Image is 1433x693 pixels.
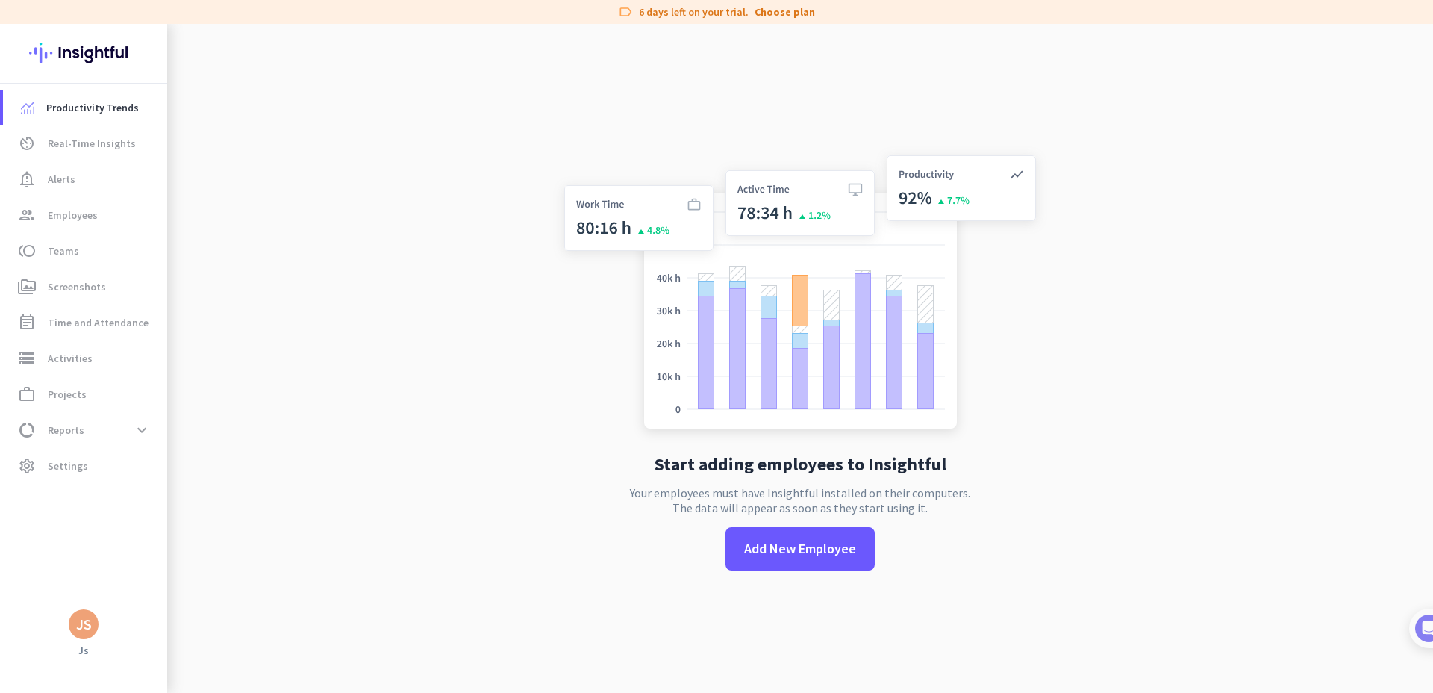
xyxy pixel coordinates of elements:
[245,503,277,514] span: Tasks
[57,285,260,347] div: It's time to add your employees! This is crucial since Insightful will start collecting their act...
[18,278,36,296] i: perm_media
[48,242,79,260] span: Teams
[48,385,87,403] span: Projects
[53,156,77,180] img: Profile image for Tamara
[21,101,34,114] img: menu-item
[127,7,175,32] h1: Tasks
[18,385,36,403] i: work_outline
[725,527,875,571] button: Add New Employee
[57,359,163,389] a: Show me how
[128,417,155,444] button: expand_more
[48,314,149,332] span: Time and Attendance
[3,233,167,269] a: tollTeams
[48,349,93,367] span: Activities
[3,269,167,305] a: perm_mediaScreenshots
[48,421,84,439] span: Reports
[18,314,36,332] i: event_note
[15,196,53,212] p: 4 steps
[21,58,278,111] div: 🎊 Welcome to Insightful! 🎊
[3,448,167,484] a: settingsSettings
[3,197,167,233] a: groupEmployees
[48,278,106,296] span: Screenshots
[3,125,167,161] a: av_timerReal-Time Insights
[18,170,36,188] i: notification_important
[262,6,289,33] div: Close
[57,420,172,435] button: Mark as completed
[190,196,284,212] p: About 10 minutes
[87,503,138,514] span: Messages
[3,341,167,376] a: storageActivities
[630,485,970,515] p: Your employees must have Insightful installed on their computers. The data will appear as soon as...
[48,134,136,152] span: Real-Time Insights
[46,99,139,116] span: Productivity Trends
[76,617,92,632] div: JS
[175,503,199,514] span: Help
[3,90,167,125] a: menu-itemProductivity Trends
[18,134,36,152] i: av_timer
[18,421,36,439] i: data_usage
[48,457,88,475] span: Settings
[18,457,36,475] i: settings
[3,412,167,448] a: data_usageReportsexpand_more
[3,305,167,341] a: event_noteTime and Attendance
[755,4,815,19] a: Choose plan
[149,466,224,526] button: Help
[744,539,856,559] span: Add New Employee
[48,170,75,188] span: Alerts
[21,111,278,147] div: You're just a few steps away from completing the essential app setup
[18,242,36,260] i: toll
[57,347,260,389] div: Show me how
[18,349,36,367] i: storage
[57,260,253,275] div: Add employees
[553,146,1047,444] img: no-search-results
[83,161,246,175] div: [PERSON_NAME] from Insightful
[618,4,633,19] i: label
[3,376,167,412] a: work_outlineProjects
[655,456,946,473] h2: Start adding employees to Insightful
[3,161,167,197] a: notification_importantAlerts
[18,206,36,224] i: group
[224,466,299,526] button: Tasks
[29,24,138,82] img: Insightful logo
[28,255,271,279] div: 1Add employees
[48,206,98,224] span: Employees
[75,466,149,526] button: Messages
[22,503,52,514] span: Home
